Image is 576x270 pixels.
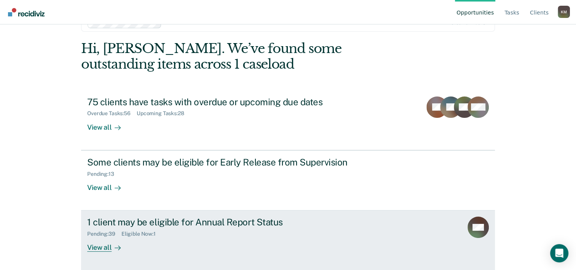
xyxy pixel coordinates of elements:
[87,96,354,108] div: 75 clients have tasks with overdue or upcoming due dates
[81,90,495,150] a: 75 clients have tasks with overdue or upcoming due datesOverdue Tasks:56Upcoming Tasks:28View all
[558,6,570,18] button: Profile dropdown button
[81,150,495,211] a: Some clients may be eligible for Early Release from SupervisionPending:13View all
[81,41,412,72] div: Hi, [PERSON_NAME]. We’ve found some outstanding items across 1 caseload
[558,6,570,18] div: K M
[121,231,162,237] div: Eligible Now : 1
[87,171,120,177] div: Pending : 13
[87,231,121,237] div: Pending : 39
[137,110,190,117] div: Upcoming Tasks : 28
[87,217,354,228] div: 1 client may be eligible for Annual Report Status
[87,157,354,168] div: Some clients may be eligible for Early Release from Supervision
[87,110,137,117] div: Overdue Tasks : 56
[87,117,130,132] div: View all
[87,177,130,192] div: View all
[8,8,45,16] img: Recidiviz
[550,244,568,262] div: Open Intercom Messenger
[87,237,130,252] div: View all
